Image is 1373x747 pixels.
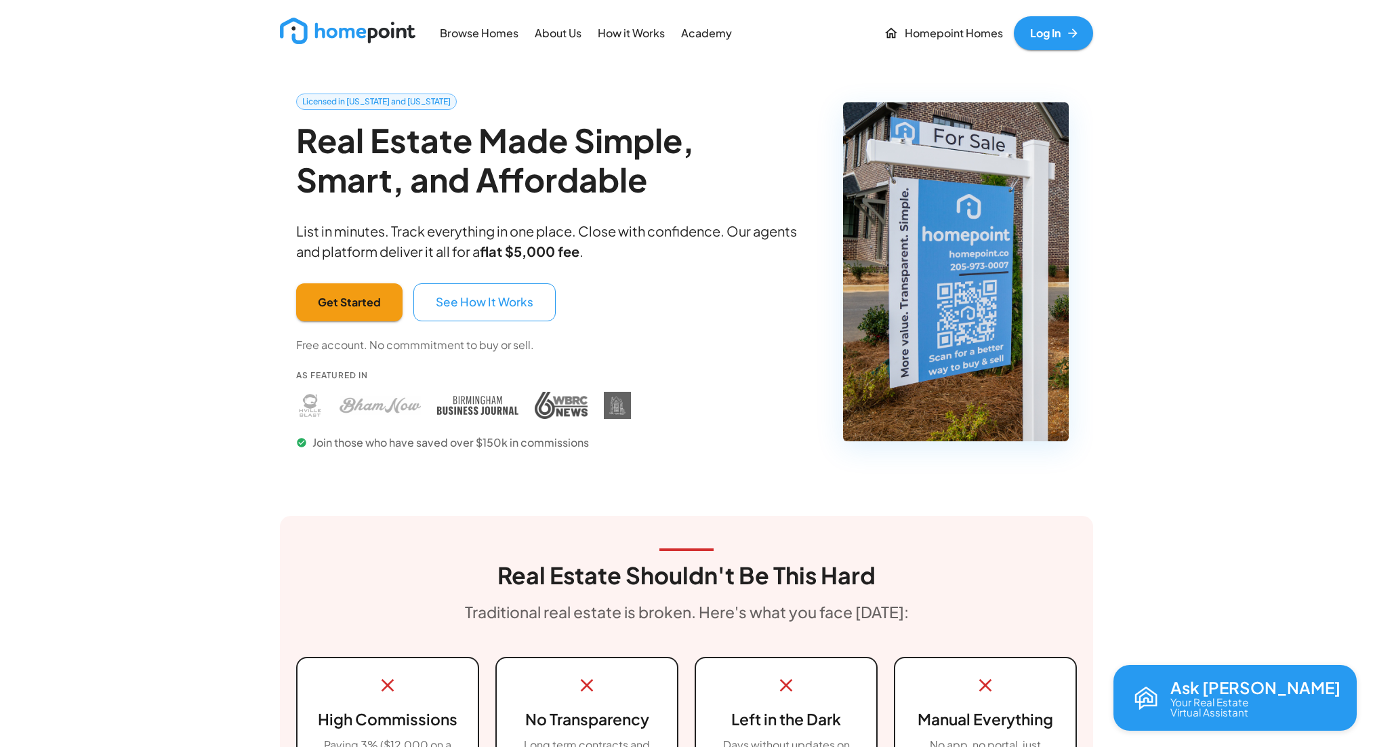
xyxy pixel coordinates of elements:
a: Log In [1014,16,1093,50]
button: Get Started [296,283,403,321]
img: Huntsville Blast press coverage - Homepoint featured in Huntsville Blast [296,392,323,419]
p: About Us [535,26,581,41]
p: Ask [PERSON_NAME] [1170,679,1340,696]
h6: Left in the Dark [712,707,860,732]
img: Birmingham Business Journal press coverage - Homepoint featured in Birmingham Business Journal [437,392,518,419]
img: DIY Homebuyers Academy press coverage - Homepoint featured in DIY Homebuyers Academy [604,392,631,419]
h6: Traditional real estate is broken. Here's what you face [DATE]: [465,600,909,625]
a: Browse Homes [434,18,524,48]
a: Academy [676,18,737,48]
h6: High Commissions [314,707,462,732]
p: As Featured In [296,369,631,381]
p: Homepoint Homes [905,26,1003,41]
a: Homepoint Homes [878,16,1008,50]
p: Free account. No commmitment to buy or sell. [296,338,534,353]
a: How it Works [592,18,670,48]
b: flat $5,000 fee [480,243,579,260]
p: Your Real Estate Virtual Assistant [1170,697,1248,717]
button: Open chat with Reva [1113,665,1357,731]
h6: Manual Everything [911,707,1059,732]
p: Browse Homes [440,26,518,41]
img: Reva [1130,682,1162,714]
img: new_logo_light.png [280,18,415,44]
img: Bham Now press coverage - Homepoint featured in Bham Now [340,392,421,419]
p: Academy [681,26,732,41]
a: About Us [529,18,587,48]
p: How it Works [598,26,665,41]
p: Join those who have saved over $150k in commissions [296,435,631,451]
a: Licensed in [US_STATE] and [US_STATE] [296,94,457,110]
p: List in minutes. Track everything in one place. Close with confidence. Our agents and platform de... [296,221,808,262]
img: WBRC press coverage - Homepoint featured in WBRC [535,392,588,419]
h6: No Transparency [513,707,661,732]
img: Homepoint real estate for sale sign - Licensed brokerage in Alabama and Tennessee [843,102,1069,441]
h3: Real Estate Shouldn't Be This Hard [497,562,876,589]
h2: Real Estate Made Simple, Smart, and Affordable [296,121,808,199]
button: See How It Works [413,283,556,321]
span: Licensed in [US_STATE] and [US_STATE] [297,96,456,108]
